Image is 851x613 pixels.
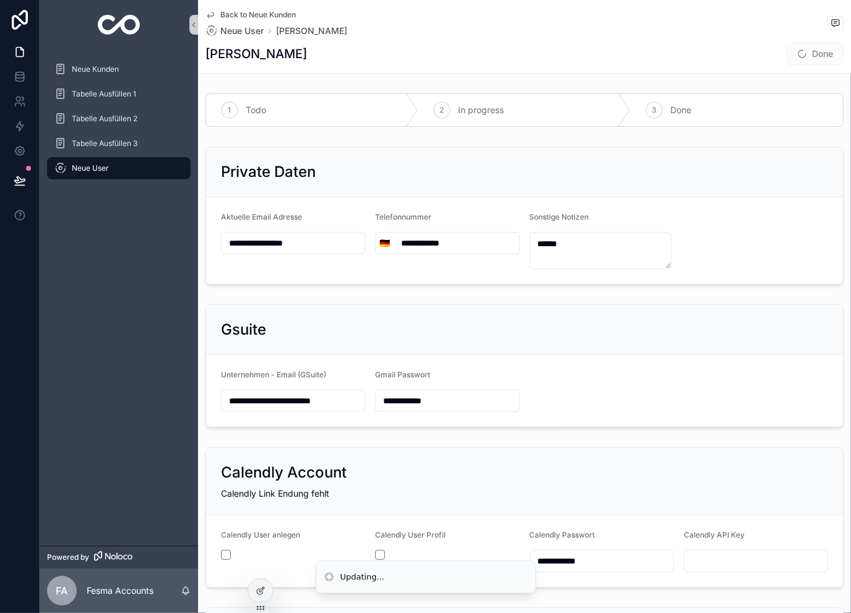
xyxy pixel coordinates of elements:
[205,45,307,62] h1: [PERSON_NAME]
[276,25,347,37] a: [PERSON_NAME]
[220,10,296,20] span: Back to Neue Kunden
[221,370,326,379] span: Unternehmen - Email (GSuite)
[530,212,589,221] span: Sonstige Notizen
[72,139,137,148] span: Tabelle Ausfüllen 3
[72,163,109,173] span: Neue User
[220,25,264,37] span: Neue User
[684,530,745,539] span: Calendly API Key
[376,232,394,254] button: Select Button
[530,530,595,539] span: Calendly Passwort
[47,552,89,562] span: Powered by
[670,104,691,116] span: Done
[47,108,191,130] a: Tabelle Ausfüllen 2
[47,132,191,155] a: Tabelle Ausfüllen 3
[72,114,137,124] span: Tabelle Ausfüllen 2
[246,104,266,116] span: Todo
[228,105,231,115] span: 1
[221,530,300,539] span: Calendly User anlegen
[221,212,302,221] span: Aktuelle Email Adresse
[221,320,266,340] h2: Gsuite
[72,64,119,74] span: Neue Kunden
[375,530,446,539] span: Calendly User Profil
[47,157,191,179] a: Neue User
[98,15,140,35] img: App logo
[47,83,191,105] a: Tabelle Ausfüllen 1
[205,25,264,37] a: Neue User
[340,571,385,583] div: Updating...
[379,237,390,249] span: 🇩🇪
[652,105,657,115] span: 3
[221,162,316,182] h2: Private Daten
[375,212,431,221] span: Telefonnummer
[87,585,153,597] p: Fesma Accounts
[56,583,68,598] span: FA
[440,105,444,115] span: 2
[221,488,329,499] span: Calendly Link Endung fehlt
[72,89,136,99] span: Tabelle Ausfüllen 1
[221,463,347,482] h2: Calendly Account
[40,49,198,195] div: scrollable content
[40,546,198,568] a: Powered by
[47,58,191,80] a: Neue Kunden
[458,104,504,116] span: In progress
[205,10,296,20] a: Back to Neue Kunden
[375,370,430,379] span: Gmail Passwort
